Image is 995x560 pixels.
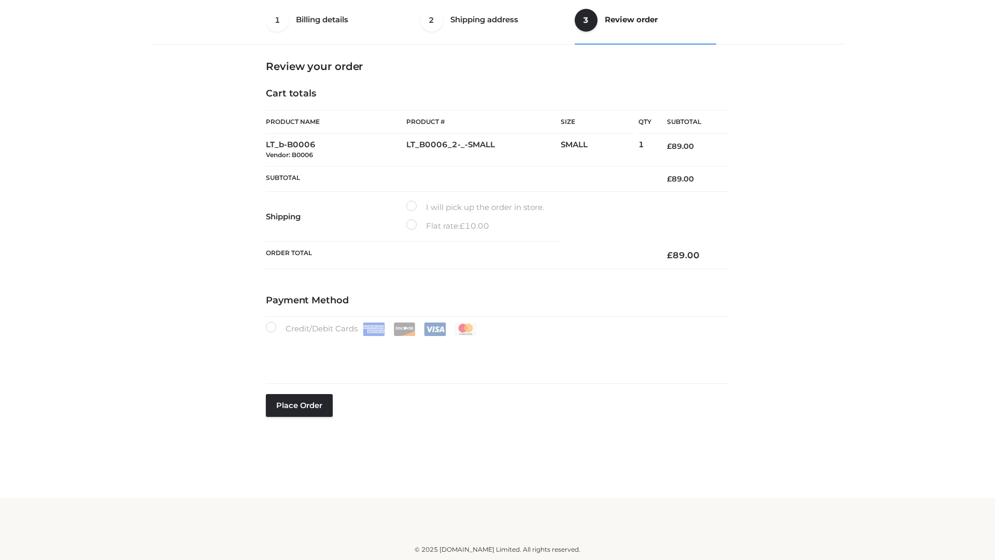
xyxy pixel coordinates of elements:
th: Product Name [266,110,406,134]
bdi: 89.00 [667,250,700,260]
bdi: 89.00 [667,142,694,151]
h4: Cart totals [266,88,729,100]
img: Discover [393,323,416,336]
label: I will pick up the order in store. [406,201,544,214]
span: £ [667,174,672,184]
th: Product # [406,110,561,134]
img: Visa [424,323,446,336]
td: LT_B0006_2-_-SMALL [406,134,561,166]
td: 1 [638,134,651,166]
h3: Review your order [266,60,729,73]
label: Flat rate: [406,219,489,233]
img: Mastercard [454,323,477,336]
span: £ [460,221,465,231]
th: Size [561,110,633,134]
iframe: Secure payment input frame [264,334,727,372]
small: Vendor: B0006 [266,151,313,159]
img: Amex [363,323,385,336]
th: Order Total [266,242,651,269]
span: £ [667,250,673,260]
th: Subtotal [266,166,651,191]
div: © 2025 [DOMAIN_NAME] Limited. All rights reserved. [154,544,841,555]
bdi: 89.00 [667,174,694,184]
h4: Payment Method [266,295,729,306]
td: LT_b-B0006 [266,134,406,166]
span: £ [667,142,672,151]
label: Credit/Debit Cards [266,322,478,336]
th: Qty [638,110,651,134]
bdi: 10.00 [460,221,489,231]
td: SMALL [561,134,638,166]
th: Subtotal [651,110,729,134]
th: Shipping [266,192,406,242]
button: Place order [266,394,333,417]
